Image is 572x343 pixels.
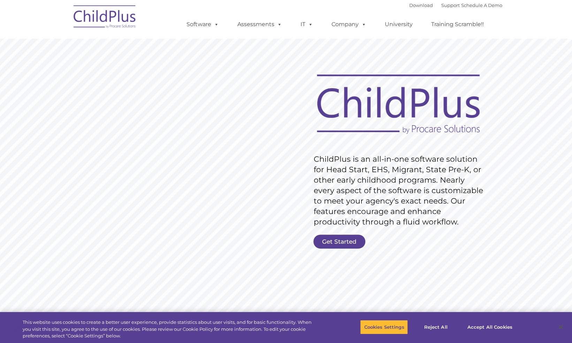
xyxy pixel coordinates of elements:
button: Accept All Cookies [463,320,516,334]
a: Software [180,17,226,31]
a: Assessments [230,17,289,31]
a: Company [325,17,373,31]
a: Get Started [313,235,365,249]
a: IT [293,17,320,31]
div: This website uses cookies to create a better user experience, provide statistics about user visit... [23,319,315,340]
a: Schedule A Demo [461,2,502,8]
rs-layer: ChildPlus is an all-in-one software solution for Head Start, EHS, Migrant, State Pre-K, or other ... [314,154,487,227]
a: Download [409,2,433,8]
a: Support [441,2,460,8]
button: Reject All [414,320,457,334]
button: Cookies Settings [360,320,408,334]
button: Close [553,319,569,335]
font: | [409,2,502,8]
img: ChildPlus by Procare Solutions [70,0,140,35]
a: Training Scramble!! [424,17,491,31]
a: University [378,17,420,31]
